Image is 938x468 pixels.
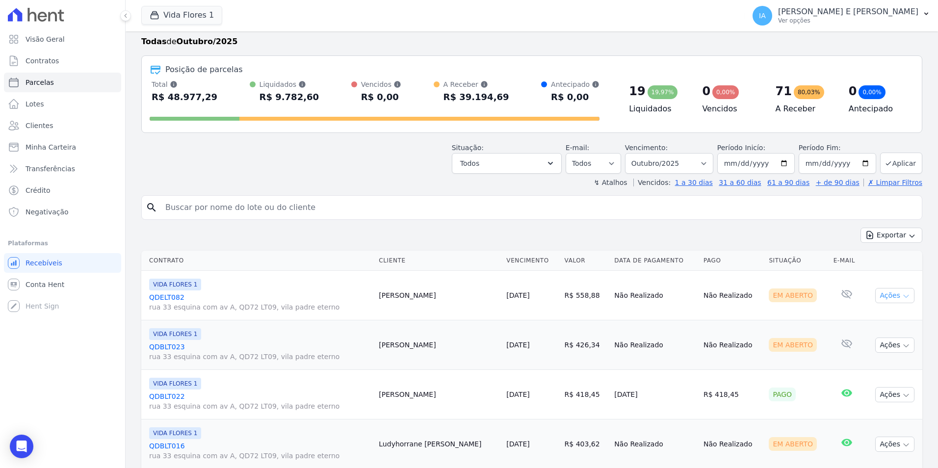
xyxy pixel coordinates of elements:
[561,251,611,271] th: Valor
[561,271,611,320] td: R$ 558,88
[4,29,121,49] a: Visão Geral
[26,56,59,66] span: Contratos
[778,17,918,25] p: Ver opções
[859,85,885,99] div: 0,00%
[551,79,599,89] div: Antecipado
[26,185,51,195] span: Crédito
[712,85,739,99] div: 0,00%
[648,85,678,99] div: 19,97%
[4,181,121,200] a: Crédito
[4,116,121,135] a: Clientes
[759,12,766,19] span: IA
[506,341,529,349] a: [DATE]
[149,401,371,411] span: rua 33 esquina com av A, QD72 LT09, vila padre eterno
[875,437,914,452] button: Ações
[700,320,765,370] td: Não Realizado
[745,2,938,29] button: IA [PERSON_NAME] E [PERSON_NAME] Ver opções
[26,258,62,268] span: Recebíveis
[159,198,918,217] input: Buscar por nome do lote ou do cliente
[177,37,238,46] strong: Outubro/2025
[700,370,765,419] td: R$ 418,45
[375,271,502,320] td: [PERSON_NAME]
[149,292,371,312] a: QDELT082rua 33 esquina com av A, QD72 LT09, vila padre eterno
[152,79,217,89] div: Total
[767,179,809,186] a: 61 a 90 dias
[361,79,401,89] div: Vencidos
[700,251,765,271] th: Pago
[443,89,509,105] div: R$ 39.194,69
[141,37,167,46] strong: Todas
[502,251,560,271] th: Vencimento
[443,79,509,89] div: A Receber
[361,89,401,105] div: R$ 0,00
[700,271,765,320] td: Não Realizado
[452,144,484,152] label: Situação:
[610,271,700,320] td: Não Realizado
[26,207,69,217] span: Negativação
[260,79,319,89] div: Liquidados
[769,437,817,451] div: Em Aberto
[4,73,121,92] a: Parcelas
[10,435,33,458] div: Open Intercom Messenger
[149,451,371,461] span: rua 33 esquina com av A, QD72 LT09, vila padre eterno
[719,179,761,186] a: 31 a 60 dias
[141,251,375,271] th: Contrato
[375,320,502,370] td: [PERSON_NAME]
[26,164,75,174] span: Transferências
[165,64,243,76] div: Posição de parcelas
[26,280,64,289] span: Conta Hent
[375,251,502,271] th: Cliente
[4,94,121,114] a: Lotes
[610,320,700,370] td: Não Realizado
[594,179,627,186] label: ↯ Atalhos
[460,157,479,169] span: Todos
[149,328,201,340] span: VIDA FLORES 1
[4,51,121,71] a: Contratos
[769,288,817,302] div: Em Aberto
[149,391,371,411] a: QDBLT022rua 33 esquina com av A, QD72 LT09, vila padre eterno
[875,338,914,353] button: Ações
[26,99,44,109] span: Lotes
[860,228,922,243] button: Exportar
[141,36,237,48] p: de
[875,387,914,402] button: Ações
[4,137,121,157] a: Minha Carteira
[849,83,857,99] div: 0
[816,179,860,186] a: + de 90 dias
[551,89,599,105] div: R$ 0,00
[702,83,710,99] div: 0
[26,121,53,130] span: Clientes
[152,89,217,105] div: R$ 48.977,29
[769,388,796,401] div: Pago
[717,144,765,152] label: Período Inicío:
[26,34,65,44] span: Visão Geral
[566,144,590,152] label: E-mail:
[875,288,914,303] button: Ações
[506,440,529,448] a: [DATE]
[506,390,529,398] a: [DATE]
[778,7,918,17] p: [PERSON_NAME] E [PERSON_NAME]
[629,83,645,99] div: 19
[675,179,713,186] a: 1 a 30 dias
[794,85,824,99] div: 80,03%
[506,291,529,299] a: [DATE]
[4,253,121,273] a: Recebíveis
[765,251,829,271] th: Situação
[149,441,371,461] a: QDBLT016rua 33 esquina com av A, QD72 LT09, vila padre eterno
[4,159,121,179] a: Transferências
[610,370,700,419] td: [DATE]
[26,78,54,87] span: Parcelas
[149,352,371,362] span: rua 33 esquina com av A, QD72 LT09, vila padre eterno
[849,103,906,115] h4: Antecipado
[561,320,611,370] td: R$ 426,34
[149,302,371,312] span: rua 33 esquina com av A, QD72 LT09, vila padre eterno
[776,103,833,115] h4: A Receber
[149,378,201,390] span: VIDA FLORES 1
[149,427,201,439] span: VIDA FLORES 1
[625,144,668,152] label: Vencimento:
[260,89,319,105] div: R$ 9.782,60
[452,153,562,174] button: Todos
[149,342,371,362] a: QDBLT023rua 33 esquina com av A, QD72 LT09, vila padre eterno
[769,338,817,352] div: Em Aberto
[880,153,922,174] button: Aplicar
